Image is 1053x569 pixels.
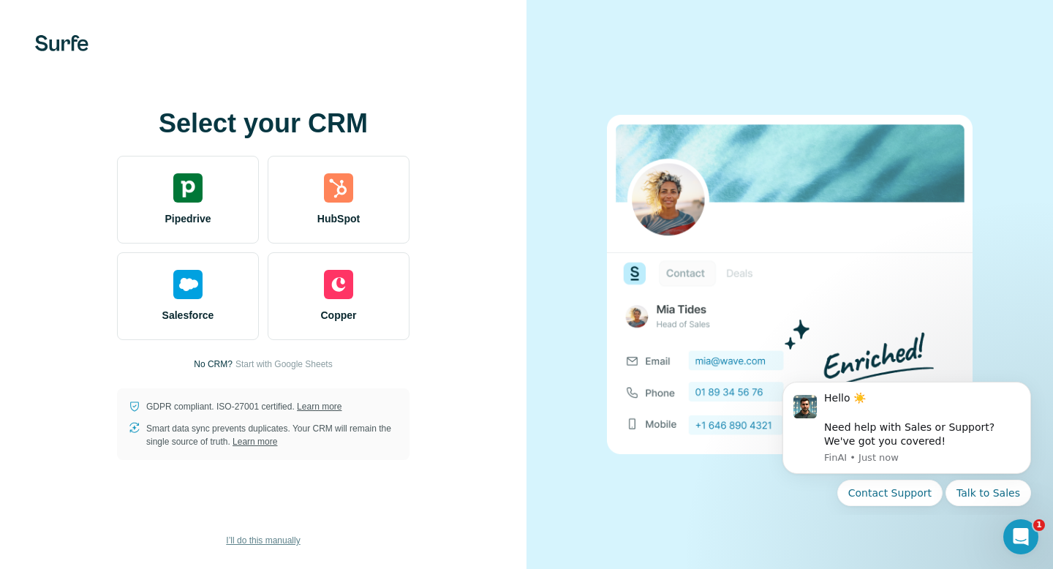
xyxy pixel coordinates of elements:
[324,173,353,203] img: hubspot's logo
[233,437,277,447] a: Learn more
[162,308,214,323] span: Salesforce
[297,402,341,412] a: Learn more
[321,308,357,323] span: Copper
[226,534,300,547] span: I’ll do this manually
[117,109,409,138] h1: Select your CRM
[35,35,88,51] img: Surfe's logo
[760,369,1053,515] iframe: Intercom notifications message
[146,400,341,413] p: GDPR compliant. ISO-27001 certified.
[1003,519,1038,554] iframe: Intercom live chat
[146,422,398,448] p: Smart data sync prevents duplicates. Your CRM will remain the single source of truth.
[194,358,233,371] p: No CRM?
[1033,519,1045,531] span: 1
[235,358,333,371] button: Start with Google Sheets
[173,173,203,203] img: pipedrive's logo
[173,270,203,299] img: salesforce's logo
[324,270,353,299] img: copper's logo
[317,211,360,226] span: HubSpot
[607,115,973,453] img: none image
[216,530,310,551] button: I’ll do this manually
[165,211,211,226] span: Pipedrive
